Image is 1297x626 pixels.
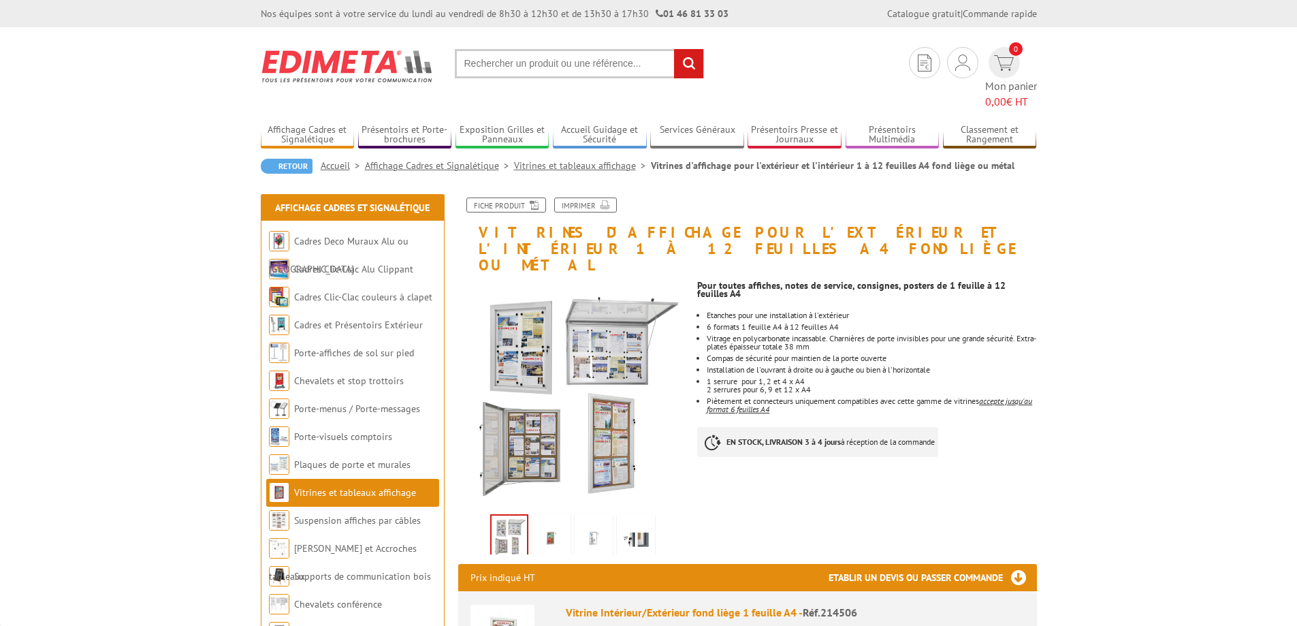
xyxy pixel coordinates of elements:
a: Présentoirs Presse et Journaux [748,124,842,146]
img: devis rapide [994,55,1014,71]
img: Plaques de porte et murales [269,454,289,475]
li: Compas de sécurité pour maintien de la porte ouverte [707,354,1036,362]
a: Catalogue gratuit [887,7,961,20]
span: 0 [1009,42,1023,56]
a: Cadres Deco Muraux Alu ou [GEOGRAPHIC_DATA] [269,235,409,275]
h1: Vitrines d'affichage pour l'extérieur et l'intérieur 1 à 12 feuilles A4 fond liège ou métal [448,198,1047,274]
img: 214510_214511_3.jpg [620,517,652,559]
span: 0,00 [985,95,1006,108]
a: Chevalets conférence [294,598,382,610]
img: Cadres et Présentoirs Extérieur [269,315,289,335]
img: Edimeta [261,41,434,91]
img: Porte-menus / Porte-messages [269,398,289,419]
img: vitrines_d_affichage_214506_1.jpg [458,280,688,510]
a: Porte-menus / Porte-messages [294,403,420,415]
a: Accueil Guidage et Sécurité [553,124,647,146]
a: Présentoirs et Porte-brochures [358,124,452,146]
a: Imprimer [554,198,617,213]
input: Rechercher un produit ou une référence... [455,49,704,78]
div: Vitrine Intérieur/Extérieur fond liège 1 feuille A4 - [566,605,1025,621]
a: Vitrines et tableaux affichage [294,486,416,499]
img: Chevalets et stop trottoirs [269,371,289,391]
a: Classement et Rangement [943,124,1037,146]
a: Accueil [321,159,365,172]
a: Affichage Cadres et Signalétique [365,159,514,172]
div: Nos équipes sont à votre service du lundi au vendredi de 8h30 à 12h30 et de 13h30 à 17h30 [261,7,728,20]
img: devis rapide [918,54,931,72]
a: Affichage Cadres et Signalétique [275,202,430,214]
a: Porte-visuels comptoirs [294,431,392,443]
a: Services Généraux [650,124,744,146]
a: Vitrines et tableaux affichage [514,159,651,172]
a: Porte-affiches de sol sur pied [294,347,414,359]
img: Suspension affiches par câbles [269,510,289,531]
a: Cadres et Présentoirs Extérieur [294,319,423,331]
p: Etanches pour une installation à l'extérieur [707,311,1036,319]
div: | [887,7,1037,20]
a: Commande rapide [963,7,1037,20]
input: rechercher [674,49,703,78]
em: accepte jusqu'au format 6 feuilles A4 [707,396,1032,414]
li: Vitrines d'affichage pour l'extérieur et l'intérieur 1 à 12 feuilles A4 fond liège ou métal [651,159,1014,172]
img: Cadres Deco Muraux Alu ou Bois [269,231,289,251]
a: Affichage Cadres et Signalétique [261,124,355,146]
a: Supports de communication bois [294,570,431,582]
img: Cadres Clic-Clac couleurs à clapet [269,287,289,307]
a: Retour [261,159,313,174]
strong: Pour toutes affiches, notes de service, consignes, posters de 1 feuille à 12 feuilles A4 [697,279,1006,300]
strong: EN STOCK, LIVRAISON 3 à 4 jours [726,437,841,447]
img: Cimaises et Accroches tableaux [269,538,289,559]
li: 6 formats 1 feuille A4 à 12 feuilles A4 [707,323,1036,331]
img: Chevalets conférence [269,594,289,614]
p: à réception de la commande [697,427,938,457]
img: Porte-visuels comptoirs [269,426,289,447]
a: Exposition Grilles et Panneaux [455,124,549,146]
span: Mon panier [985,78,1037,110]
a: Cadres Clic-Clac Alu Clippant [294,263,413,275]
strong: 01 46 81 33 03 [656,7,728,20]
span: € HT [985,94,1037,110]
a: Chevalets et stop trottoirs [294,375,404,387]
img: Porte-affiches de sol sur pied [269,343,289,363]
h3: Etablir un devis ou passer commande [829,564,1037,591]
a: [PERSON_NAME] et Accroches tableaux [269,542,417,582]
a: Plaques de porte et murales [294,458,411,471]
a: devis rapide 0 Mon panier 0,00€ HT [985,47,1037,110]
img: devis rapide [955,54,970,71]
img: vitrines_d_affichage_214506_1.jpg [492,516,527,558]
a: Suspension affiches par câbles [294,514,421,527]
img: 214510_214511_2.jpg [577,517,610,559]
a: Cadres Clic-Clac couleurs à clapet [294,291,432,303]
li: Installation de l'ouvrant à droite ou à gauche ou bien à l'horizontale [707,366,1036,374]
a: Présentoirs Multimédia [846,124,940,146]
span: Réf.214506 [803,606,857,619]
a: Fiche produit [466,198,546,213]
li: Vitrage en polycarbonate incassable. Charnières de porte invisibles pour une grande sécurité. Ext... [707,334,1036,351]
li: Piètement et connecteurs uniquement compatibles avec cette gamme de vitrines [707,397,1036,413]
li: 1 serrure pour 1, 2 et 4 x A4 2 serrures pour 6, 9 et 12 x A4 [707,377,1036,394]
img: 214510_214511_1.jpg [535,517,568,559]
p: Prix indiqué HT [470,564,535,591]
img: Vitrines et tableaux affichage [269,482,289,503]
